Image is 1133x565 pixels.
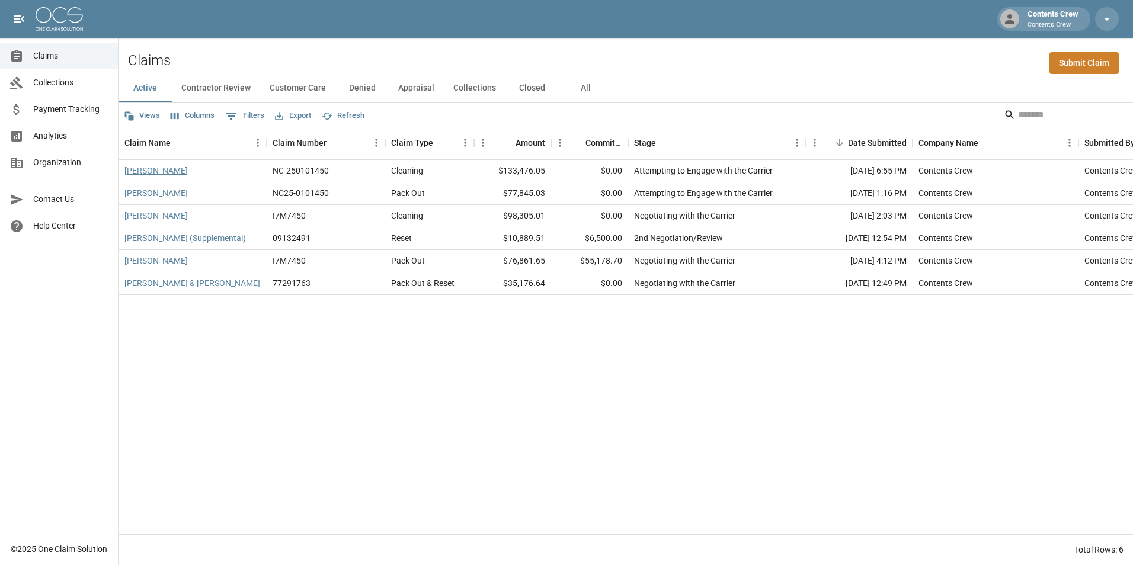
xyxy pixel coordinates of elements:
[119,74,172,102] button: Active
[1004,105,1131,127] div: Search
[433,134,450,151] button: Sort
[634,210,735,221] div: Negotiating with the Carrier
[124,187,188,199] a: [PERSON_NAME]
[551,250,628,272] div: $55,178.70
[1023,8,1083,30] div: Contents Crew
[385,126,474,159] div: Claim Type
[391,232,412,244] div: Reset
[121,107,163,125] button: Views
[551,160,628,182] div: $0.00
[391,187,425,199] div: Pack Out
[585,126,622,159] div: Committed Amount
[124,277,260,289] a: [PERSON_NAME] & [PERSON_NAME]
[124,232,246,244] a: [PERSON_NAME] (Supplemental)
[456,134,474,152] button: Menu
[391,210,423,221] div: Cleaning
[124,255,188,267] a: [PERSON_NAME]
[391,165,423,176] div: Cleaning
[806,250,913,272] div: [DATE] 4:12 PM
[391,277,455,289] div: Pack Out & Reset
[33,193,108,206] span: Contact Us
[119,126,267,159] div: Claim Name
[474,250,551,272] div: $76,861.65
[128,52,171,69] h2: Claims
[273,165,329,176] div: NC-250101450
[551,272,628,295] div: $0.00
[33,220,108,232] span: Help Center
[551,205,628,227] div: $0.00
[33,130,108,142] span: Analytics
[806,272,913,295] div: [DATE] 12:49 PM
[474,182,551,205] div: $77,845.03
[273,255,306,267] div: I7M7450
[551,227,628,250] div: $6,500.00
[267,126,385,159] div: Claim Number
[391,126,433,159] div: Claim Type
[272,107,314,125] button: Export
[124,165,188,176] a: [PERSON_NAME]
[918,165,973,176] div: Contents Crew
[848,126,907,159] div: Date Submitted
[124,210,188,221] a: [PERSON_NAME]
[222,107,267,126] button: Show filters
[273,277,311,289] div: 77291763
[1074,544,1124,556] div: Total Rows: 6
[634,187,773,199] div: Attempting to Engage with the Carrier
[806,227,913,250] div: [DATE] 12:54 PM
[634,255,735,267] div: Negotiating with the Carrier
[634,277,735,289] div: Negotiating with the Carrier
[260,74,335,102] button: Customer Care
[918,126,978,159] div: Company Name
[978,134,995,151] button: Sort
[327,134,343,151] button: Sort
[806,205,913,227] div: [DATE] 2:03 PM
[656,134,673,151] button: Sort
[918,277,973,289] div: Contents Crew
[1061,134,1078,152] button: Menu
[474,134,492,152] button: Menu
[806,160,913,182] div: [DATE] 6:55 PM
[474,205,551,227] div: $98,305.01
[505,74,559,102] button: Closed
[551,182,628,205] div: $0.00
[33,156,108,169] span: Organization
[913,126,1078,159] div: Company Name
[119,74,1133,102] div: dynamic tabs
[918,255,973,267] div: Contents Crew
[33,50,108,62] span: Claims
[551,126,628,159] div: Committed Amount
[1049,52,1119,74] a: Submit Claim
[273,210,306,221] div: I7M7450
[559,74,612,102] button: All
[918,210,973,221] div: Contents Crew
[806,134,824,152] button: Menu
[788,134,806,152] button: Menu
[7,7,31,31] button: open drawer
[474,227,551,250] div: $10,889.51
[516,126,545,159] div: Amount
[474,272,551,295] div: $35,176.64
[806,182,913,205] div: [DATE] 1:16 PM
[806,126,913,159] div: Date Submitted
[918,232,973,244] div: Contents Crew
[628,126,806,159] div: Stage
[551,134,569,152] button: Menu
[273,232,311,244] div: 09132491
[444,74,505,102] button: Collections
[367,134,385,152] button: Menu
[11,543,107,555] div: © 2025 One Claim Solution
[36,7,83,31] img: ocs-logo-white-transparent.png
[499,134,516,151] button: Sort
[831,134,848,151] button: Sort
[634,126,656,159] div: Stage
[33,76,108,89] span: Collections
[569,134,585,151] button: Sort
[249,134,267,152] button: Menu
[634,232,723,244] div: 2nd Negotiation/Review
[1028,20,1078,30] p: Contents Crew
[273,126,327,159] div: Claim Number
[634,165,773,176] div: Attempting to Engage with the Carrier
[474,160,551,182] div: $133,476.05
[391,255,425,267] div: Pack Out
[474,126,551,159] div: Amount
